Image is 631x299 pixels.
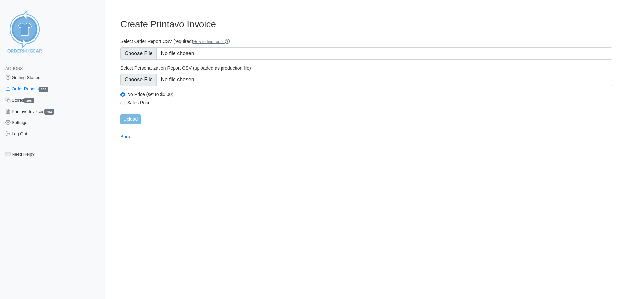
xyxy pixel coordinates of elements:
[39,87,48,92] span: 204
[44,109,54,115] span: 204
[120,134,130,139] a: Back
[120,114,141,124] input: Upload
[5,66,23,71] span: Actions
[120,38,612,45] label: Select Order Report CSV (required)
[127,100,612,106] label: Sales Price
[120,19,612,30] h3: Create Printavo Invoice
[24,98,34,103] span: 198
[127,91,612,97] label: No Price (set to $0.00)
[193,39,230,44] a: How to find report
[120,65,612,71] label: Select Personalization Report CSV (uploaded as production file)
